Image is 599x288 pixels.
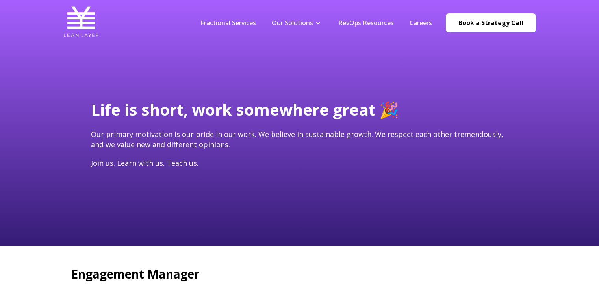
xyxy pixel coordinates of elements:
a: Book a Strategy Call [446,13,536,32]
a: Our Solutions [272,19,313,27]
div: Navigation Menu [193,19,440,27]
span: Join us. Learn with us. Teach us. [91,158,198,168]
img: Lean Layer Logo [63,4,99,39]
a: RevOps Resources [338,19,394,27]
span: Our primary motivation is our pride in our work. We believe in sustainable growth. We respect eac... [91,129,503,149]
span: Life is short, work somewhere great 🎉 [91,99,399,120]
a: Careers [410,19,432,27]
a: Fractional Services [200,19,256,27]
h2: Engagement Manager [71,266,528,282]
